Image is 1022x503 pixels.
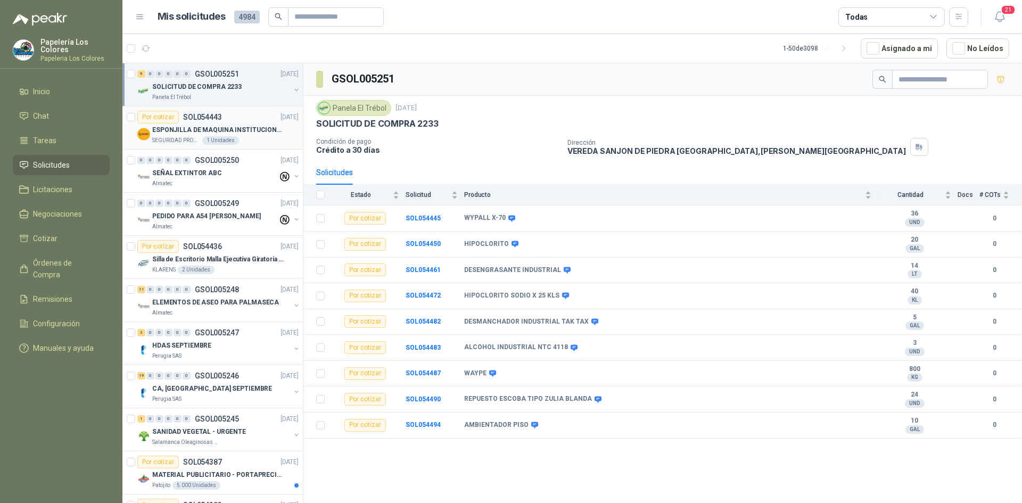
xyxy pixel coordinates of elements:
[13,338,110,358] a: Manuales y ayuda
[155,415,163,423] div: 0
[878,391,951,399] b: 24
[195,70,239,78] p: GSOL005251
[183,415,191,423] div: 0
[13,106,110,126] a: Chat
[905,244,924,253] div: GAL
[152,481,170,490] p: Patojito
[946,38,1009,59] button: No Leídos
[13,81,110,102] a: Inicio
[152,136,200,145] p: SEGURIDAD PROVISER LTDA
[152,298,279,308] p: ELEMENTOS DE ASEO PARA PALMASECA
[464,292,559,300] b: HIPOCLORITO SODIO X 25 KLS
[164,156,172,164] div: 0
[406,344,441,351] b: SOL054483
[879,76,886,83] span: search
[183,200,191,207] div: 0
[406,292,441,299] b: SOL054472
[137,171,150,184] img: Company Logo
[979,394,1009,405] b: 0
[155,329,163,336] div: 0
[155,200,163,207] div: 0
[878,365,951,374] b: 800
[344,393,386,406] div: Por cotizar
[979,291,1009,301] b: 0
[13,228,110,249] a: Cotizar
[164,372,172,380] div: 0
[174,200,182,207] div: 0
[395,103,417,113] p: [DATE]
[137,200,145,207] div: 0
[172,481,220,490] div: 5.000 Unidades
[908,296,922,304] div: KL
[137,415,145,423] div: 1
[152,93,191,102] p: Panela El Trébol
[13,289,110,309] a: Remisiones
[174,70,182,78] div: 0
[152,222,172,231] p: Almatec
[152,352,182,360] p: Perugia SAS
[281,285,299,295] p: [DATE]
[183,70,191,78] div: 0
[146,286,154,293] div: 0
[146,70,154,78] div: 0
[344,341,386,354] div: Por cotizar
[979,368,1009,378] b: 0
[152,168,222,178] p: SEÑAL EXTINTOR ABC
[979,185,1022,205] th: # COTs
[464,240,509,249] b: HIPOCLORITO
[33,135,56,146] span: Tareas
[567,146,906,155] p: VEREDA SANJON DE PIEDRA [GEOGRAPHIC_DATA] , [PERSON_NAME][GEOGRAPHIC_DATA]
[344,263,386,276] div: Por cotizar
[331,185,406,205] th: Estado
[281,69,299,79] p: [DATE]
[137,257,150,270] img: Company Logo
[155,286,163,293] div: 0
[33,110,49,122] span: Chat
[406,266,441,274] b: SOL054461
[183,286,191,293] div: 0
[783,40,852,57] div: 1 - 50 de 3098
[878,210,951,218] b: 36
[281,457,299,467] p: [DATE]
[905,348,925,356] div: UND
[174,415,182,423] div: 0
[122,451,303,494] a: Por cotizarSOL054387[DATE] Company LogoMATERIAL PUBLICITARIO - PORTAPRECIOS VER ADJUNTOPatojito5....
[33,293,72,305] span: Remisiones
[464,266,561,275] b: DESENGRASANTE INDUSTRIAL
[990,7,1009,27] button: 21
[979,213,1009,224] b: 0
[281,371,299,381] p: [DATE]
[137,156,145,164] div: 0
[464,214,506,222] b: WYPALL X-70
[907,373,922,382] div: KG
[464,318,589,326] b: DESMANCHADOR INDUSTRIAL TAK TAX
[195,372,239,380] p: GSOL005246
[344,315,386,328] div: Por cotizar
[878,417,951,425] b: 10
[878,314,951,322] b: 5
[137,68,301,102] a: 9 0 0 0 0 0 GSOL005251[DATE] Company LogoSOLICITUD DE COMPRA 2233Panela El Trébol
[183,329,191,336] div: 0
[316,138,559,145] p: Condición de pago
[878,339,951,348] b: 3
[406,395,441,403] a: SOL054490
[406,215,441,222] a: SOL054445
[137,369,301,403] a: 19 0 0 0 0 0 GSOL005246[DATE] Company LogoCA, [GEOGRAPHIC_DATA] SEPTIEMBREPerugia SAS
[152,341,211,351] p: HDAS SEPTIEMBRE
[183,113,222,121] p: SOL054443
[406,240,441,248] a: SOL054450
[122,106,303,150] a: Por cotizarSOL054443[DATE] Company LogoESPONJILLA DE MAQUINA INSTITUCIONAL-NEGRA X 12 UNIDADESSEG...
[464,185,878,205] th: Producto
[137,413,301,447] a: 1 0 0 0 0 0 GSOL005245[DATE] Company LogoSANIDAD VEGETAL - URGENTESalamanca Oleaginosas SAS
[137,326,301,360] a: 3 0 0 0 0 0 GSOL005247[DATE] Company LogoHDAS SEPTIEMBREPerugia SAS
[137,197,301,231] a: 0 0 0 0 0 0 GSOL005249[DATE] Company LogoPEDIDO PARA A54 [PERSON_NAME]Almatec
[152,395,182,403] p: Perugia SAS
[137,240,179,253] div: Por cotizar
[13,130,110,151] a: Tareas
[344,419,386,432] div: Por cotizar
[905,425,924,434] div: GAL
[979,420,1009,430] b: 0
[137,154,301,188] a: 0 0 0 0 0 0 GSOL005250[DATE] Company LogoSEÑAL EXTINTOR ABCAlmatec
